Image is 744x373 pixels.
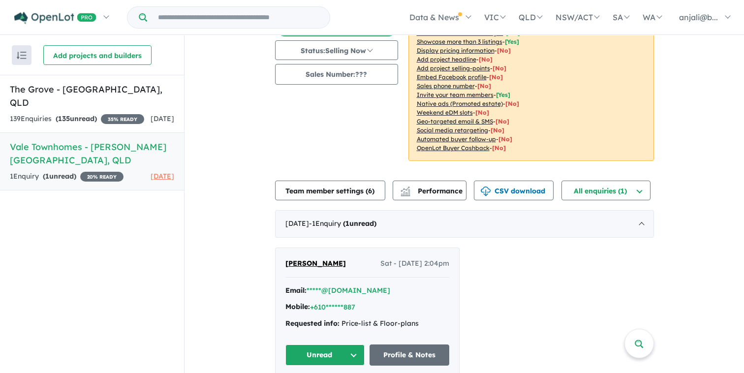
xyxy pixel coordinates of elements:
u: Embed Facebook profile [417,73,487,81]
a: [PERSON_NAME] [285,258,346,270]
span: 35 % READY [101,114,144,124]
img: Openlot PRO Logo White [14,12,96,24]
h5: Vale Townhomes - [PERSON_NAME][GEOGRAPHIC_DATA] , QLD [10,140,174,167]
u: Invite your team members [417,91,494,98]
span: [No] [492,144,506,152]
u: Display pricing information [417,47,495,54]
button: Add projects and builders [43,45,152,65]
strong: Mobile: [285,302,310,311]
u: Social media retargeting [417,126,488,134]
span: [No] [491,126,504,134]
span: [No] [496,118,509,125]
u: Add project headline [417,56,476,63]
span: Performance [402,186,463,195]
span: 135 [58,114,70,123]
img: sort.svg [17,52,27,59]
div: 139 Enquir ies [10,113,144,125]
span: Sat - [DATE] 2:04pm [380,258,449,270]
button: Performance [393,181,466,200]
span: - 1 Enquir y [309,219,376,228]
button: Sales Number:??? [275,64,398,85]
p: Your project is only comparing to other top-performing projects in your area: - - - - - - - - - -... [408,2,654,161]
u: OpenLot Buyer Cashback [417,144,490,152]
button: Unread [285,344,365,366]
span: 1 [345,219,349,228]
span: [No] [505,100,519,107]
u: Native ads (Promoted estate) [417,100,503,107]
u: Sales phone number [417,82,475,90]
span: [DATE] [151,114,174,123]
span: [ No ] [477,82,491,90]
span: [ No ] [479,56,493,63]
span: [ No ] [497,47,511,54]
a: Profile & Notes [370,344,449,366]
button: All enquiries (1) [561,181,651,200]
div: Price-list & Floor-plans [285,318,449,330]
img: bar-chart.svg [401,189,410,196]
span: 1 [45,172,49,181]
u: Add project selling-points [417,64,490,72]
strong: Email: [285,286,307,295]
span: 20 % READY [80,172,124,182]
span: [ Yes ] [496,91,510,98]
img: download icon [481,186,491,196]
span: [DATE] [151,172,174,181]
u: Weekend eDM slots [417,109,473,116]
u: Automated buyer follow-up [417,135,496,143]
u: Showcase more than 3 listings [417,38,502,45]
span: [ No ] [489,73,503,81]
strong: ( unread) [56,114,97,123]
div: [DATE] [275,210,654,238]
button: Team member settings (6) [275,181,385,200]
span: [ No ] [493,64,506,72]
span: [No] [475,109,489,116]
span: 6 [368,186,372,195]
span: [No] [498,135,512,143]
button: CSV download [474,181,554,200]
u: Geo-targeted email & SMS [417,118,493,125]
h5: The Grove - [GEOGRAPHIC_DATA] , QLD [10,83,174,109]
img: line-chart.svg [401,186,409,192]
span: [PERSON_NAME] [285,259,346,268]
div: 1 Enquir y [10,171,124,183]
strong: Requested info: [285,319,340,328]
strong: ( unread) [43,172,76,181]
strong: ( unread) [343,219,376,228]
input: Try estate name, suburb, builder or developer [149,7,328,28]
span: [ Yes ] [505,38,519,45]
button: Status:Selling Now [275,40,398,60]
span: anjali@b... [679,12,718,22]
